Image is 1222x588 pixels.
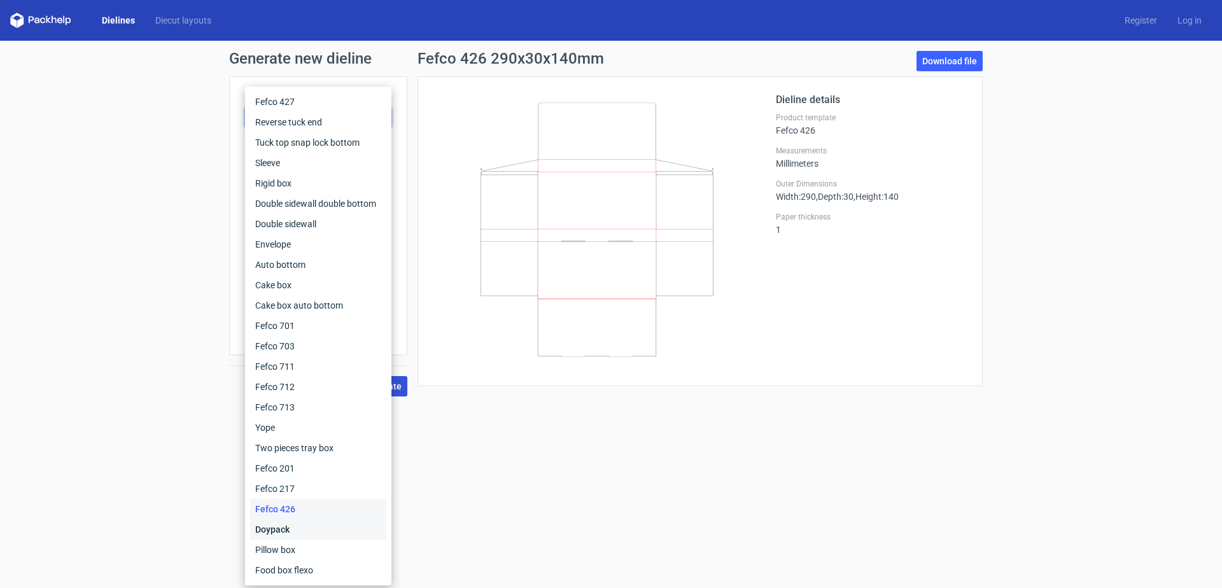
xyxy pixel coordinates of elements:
div: Fefco 703 [250,336,386,356]
div: Fefco 713 [250,397,386,417]
a: Log in [1167,14,1212,27]
a: Dielines [92,14,145,27]
div: Food box flexo [250,560,386,580]
div: Yope [250,417,386,438]
div: Fefco 712 [250,377,386,397]
div: Double sidewall [250,214,386,234]
h2: Dieline details [776,92,967,108]
h1: Generate new dieline [229,51,993,66]
label: Paper thickness [776,212,967,222]
div: Cake box auto bottom [250,295,386,316]
div: Rigid box [250,173,386,193]
a: Diecut layouts [145,14,221,27]
div: Auto bottom [250,255,386,275]
div: Fefco 217 [250,479,386,499]
span: Width : 290 [776,192,816,202]
div: Tuck top snap lock bottom [250,132,386,153]
div: Reverse tuck end [250,112,386,132]
div: Two pieces tray box [250,438,386,458]
div: Fefco 701 [250,316,386,336]
div: Fefco 201 [250,458,386,479]
div: Double sidewall double bottom [250,193,386,214]
div: Sleeve [250,153,386,173]
span: , Depth : 30 [816,192,853,202]
div: Millimeters [776,146,967,169]
div: Fefco 426 [250,499,386,519]
div: Fefco 711 [250,356,386,377]
a: Download file [916,51,983,71]
label: Outer Dimensions [776,179,967,189]
div: Fefco 426 [776,113,967,136]
a: Register [1114,14,1167,27]
div: Pillow box [250,540,386,560]
div: Doypack [250,519,386,540]
div: Fefco 427 [250,92,386,112]
span: , Height : 140 [853,192,899,202]
div: Envelope [250,234,386,255]
div: 1 [776,212,967,235]
label: Measurements [776,146,967,156]
div: Cake box [250,275,386,295]
h1: Fefco 426 290x30x140mm [418,51,604,66]
label: Product template [776,113,967,123]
